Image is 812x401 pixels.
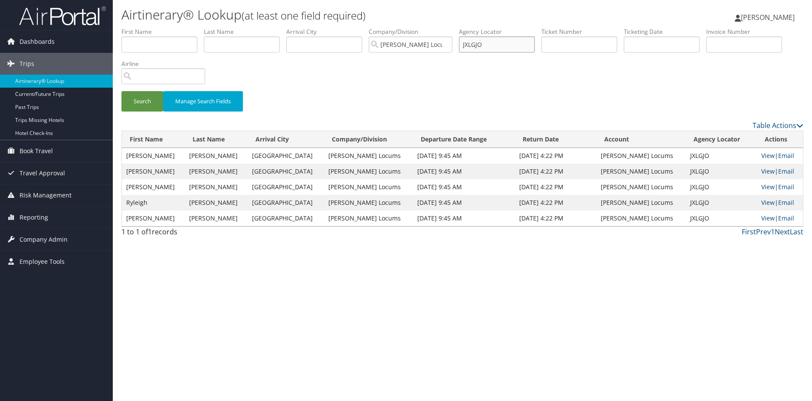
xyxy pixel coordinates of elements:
span: 1 [148,227,152,237]
th: Last Name: activate to sort column ascending [185,131,248,148]
td: [PERSON_NAME] Locums [324,179,413,195]
td: [DATE] 4:22 PM [515,164,596,179]
td: [DATE] 9:45 AM [413,164,515,179]
a: Table Actions [753,121,803,130]
td: [GEOGRAPHIC_DATA] [248,148,324,164]
td: | [757,210,803,226]
td: [DATE] 4:22 PM [515,148,596,164]
td: [DATE] 4:22 PM [515,179,596,195]
td: [GEOGRAPHIC_DATA] [248,164,324,179]
span: Reporting [20,207,48,228]
h1: Airtinerary® Lookup [121,6,576,24]
label: Last Name [204,27,286,36]
th: Actions [757,131,803,148]
td: [PERSON_NAME] [185,179,248,195]
img: airportal-logo.png [19,6,106,26]
label: Ticket Number [541,27,624,36]
td: [GEOGRAPHIC_DATA] [248,195,324,210]
td: JXLGJO [686,210,757,226]
th: Account: activate to sort column ascending [596,131,685,148]
td: [PERSON_NAME] [122,164,185,179]
label: Airline [121,59,212,68]
td: [PERSON_NAME] Locums [596,148,685,164]
label: First Name [121,27,204,36]
td: [DATE] 9:45 AM [413,148,515,164]
label: Ticketing Date [624,27,706,36]
td: [PERSON_NAME] [122,148,185,164]
a: Email [778,198,794,207]
span: Employee Tools [20,251,65,273]
a: Prev [756,227,771,237]
a: Last [790,227,803,237]
span: Travel Approval [20,162,65,184]
a: View [761,167,775,175]
td: Ryleigh [122,195,185,210]
td: [DATE] 4:22 PM [515,195,596,210]
td: [PERSON_NAME] [185,148,248,164]
label: Arrival City [286,27,369,36]
button: Manage Search Fields [163,91,243,112]
span: Dashboards [20,31,55,53]
td: [PERSON_NAME] Locums [324,210,413,226]
button: Search [121,91,163,112]
a: Email [778,167,794,175]
span: [PERSON_NAME] [741,13,795,22]
td: [PERSON_NAME] Locums [596,210,685,226]
td: JXLGJO [686,179,757,195]
td: [PERSON_NAME] Locums [324,195,413,210]
div: 1 to 1 of records [121,227,282,241]
a: Email [778,151,794,160]
th: Departure Date Range: activate to sort column descending [413,131,515,148]
span: Company Admin [20,229,68,250]
span: Trips [20,53,34,75]
td: JXLGJO [686,164,757,179]
small: (at least one field required) [242,8,366,23]
td: [PERSON_NAME] Locums [596,179,685,195]
td: JXLGJO [686,195,757,210]
td: [PERSON_NAME] Locums [324,148,413,164]
td: [DATE] 9:45 AM [413,179,515,195]
a: Email [778,183,794,191]
td: | [757,148,803,164]
a: 1 [771,227,775,237]
td: [GEOGRAPHIC_DATA] [248,179,324,195]
td: | [757,195,803,210]
label: Agency Locator [459,27,541,36]
td: | [757,164,803,179]
a: First [742,227,756,237]
a: Next [775,227,790,237]
td: [PERSON_NAME] [185,210,248,226]
td: [PERSON_NAME] [185,195,248,210]
th: First Name: activate to sort column ascending [122,131,185,148]
a: View [761,214,775,222]
a: Email [778,214,794,222]
td: [PERSON_NAME] [122,179,185,195]
a: View [761,151,775,160]
td: [PERSON_NAME] Locums [596,164,685,179]
th: Return Date: activate to sort column ascending [515,131,596,148]
td: [PERSON_NAME] Locums [324,164,413,179]
td: [DATE] 9:45 AM [413,195,515,210]
a: View [761,183,775,191]
label: Company/Division [369,27,459,36]
a: View [761,198,775,207]
th: Agency Locator: activate to sort column ascending [686,131,757,148]
td: [GEOGRAPHIC_DATA] [248,210,324,226]
td: [PERSON_NAME] [122,210,185,226]
td: [DATE] 4:22 PM [515,210,596,226]
a: [PERSON_NAME] [735,4,803,30]
td: | [757,179,803,195]
span: Book Travel [20,140,53,162]
td: JXLGJO [686,148,757,164]
th: Arrival City: activate to sort column ascending [248,131,324,148]
label: Invoice Number [706,27,789,36]
th: Company/Division [324,131,413,148]
td: [DATE] 9:45 AM [413,210,515,226]
span: Risk Management [20,184,72,206]
td: [PERSON_NAME] Locums [596,195,685,210]
td: [PERSON_NAME] [185,164,248,179]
